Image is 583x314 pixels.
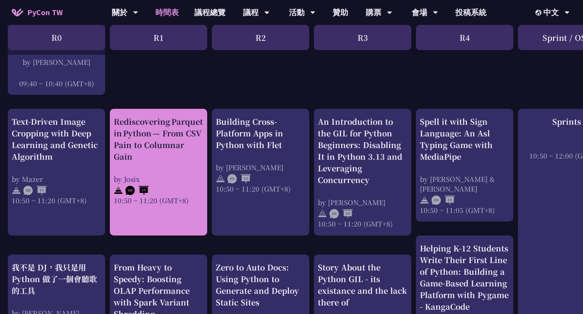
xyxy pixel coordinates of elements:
img: svg+xml;base64,PHN2ZyB4bWxucz0iaHR0cDovL3d3dy53My5vcmcvMjAwMC9zdmciIHdpZHRoPSIyNCIgaGVpZ2h0PSIyNC... [216,174,225,183]
div: R3 [314,25,411,50]
img: ZHEN.371966e.svg [125,186,149,195]
div: An Introduction to the GIL for Python Beginners: Disabling It in Python 3.13 and Leveraging Concu... [318,116,407,186]
img: svg+xml;base64,PHN2ZyB4bWxucz0iaHR0cDovL3d3dy53My5vcmcvMjAwMC9zdmciIHdpZHRoPSIyNCIgaGVpZ2h0PSIyNC... [12,186,21,195]
div: Text-Driven Image Cropping with Deep Learning and Genetic Algorithm [12,116,101,162]
div: Building Cross-Platform Apps in Python with Flet [216,116,305,151]
img: ENEN.5a408d1.svg [432,195,455,205]
img: svg+xml;base64,PHN2ZyB4bWxucz0iaHR0cDovL3d3dy53My5vcmcvMjAwMC9zdmciIHdpZHRoPSIyNCIgaGVpZ2h0PSIyNC... [420,195,429,205]
img: svg+xml;base64,PHN2ZyB4bWxucz0iaHR0cDovL3d3dy53My5vcmcvMjAwMC9zdmciIHdpZHRoPSIyNCIgaGVpZ2h0PSIyNC... [114,186,123,195]
img: Home icon of PyCon TW 2025 [12,9,23,16]
div: Zero to Auto Docs: Using Python to Generate and Deploy Static Sites [216,262,305,308]
a: Rediscovering Parquet in Python — From CSV Pain to Columnar Gain by Josix 10:50 ~ 11:20 (GMT+8) [114,116,203,229]
div: by Josix [114,174,203,184]
a: Spell it with Sign Language: An Asl Typing Game with MediaPipe by [PERSON_NAME] & [PERSON_NAME] 1... [420,116,509,215]
div: 10:50 ~ 11:20 (GMT+8) [216,184,305,194]
div: 10:50 ~ 11:20 (GMT+8) [12,195,101,205]
div: 09:40 ~ 10:40 (GMT+8) [12,78,101,88]
div: Helping K-12 Students Write Their First Line of Python: Building a Game-Based Learning Platform w... [420,242,509,312]
div: by [PERSON_NAME] [318,197,407,207]
div: 10:50 ~ 11:20 (GMT+8) [114,195,203,205]
div: Rediscovering Parquet in Python — From CSV Pain to Columnar Gain [114,116,203,162]
img: ENEN.5a408d1.svg [329,209,353,218]
div: R4 [416,25,513,50]
div: 10:50 ~ 11:20 (GMT+8) [318,219,407,229]
div: R2 [212,25,309,50]
div: R0 [8,25,105,50]
a: An Introduction to the GIL for Python Beginners: Disabling It in Python 3.13 and Leveraging Concu... [318,116,407,229]
img: Locale Icon [535,10,543,16]
div: R1 [110,25,207,50]
div: Spell it with Sign Language: An Asl Typing Game with MediaPipe [420,116,509,162]
img: ENEN.5a408d1.svg [227,174,251,183]
span: PyCon TW [27,7,63,18]
img: ZHEN.371966e.svg [23,186,47,195]
img: svg+xml;base64,PHN2ZyB4bWxucz0iaHR0cDovL3d3dy53My5vcmcvMjAwMC9zdmciIHdpZHRoPSIyNCIgaGVpZ2h0PSIyNC... [318,209,327,218]
div: 10:50 ~ 11:05 (GMT+8) [420,205,509,215]
a: Text-Driven Image Cropping with Deep Learning and Genetic Algorithm by Mazer 10:50 ~ 11:20 (GMT+8) [12,116,101,229]
div: by [PERSON_NAME] & [PERSON_NAME] [420,174,509,194]
a: PyCon TW [4,3,70,22]
a: Building Cross-Platform Apps in Python with Flet by [PERSON_NAME] 10:50 ~ 11:20 (GMT+8) [216,116,305,229]
div: by [PERSON_NAME] [216,162,305,172]
div: 我不是 DJ，我只是用 Python 做了一個會聽歌的工具 [12,262,101,297]
div: by [PERSON_NAME] [12,57,101,67]
div: Story About the Python GIL - its existance and the lack there of [318,262,407,308]
div: by Mazer [12,174,101,184]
